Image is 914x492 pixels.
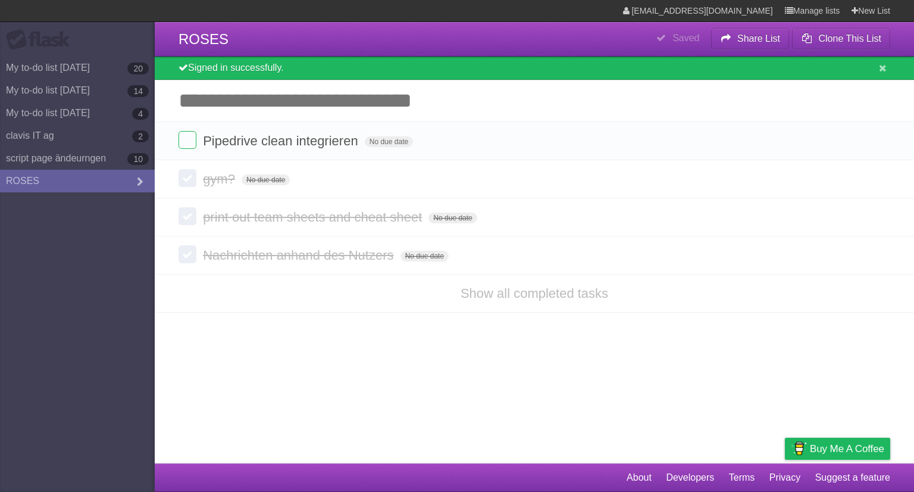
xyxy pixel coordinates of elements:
span: No due date [400,251,449,261]
b: Saved [672,33,699,43]
span: Nachrichten anhand des Nutzers [203,248,396,263]
a: About [627,466,652,489]
span: Pipedrive clean integrieren [203,133,361,148]
span: No due date [365,136,413,147]
span: No due date [242,175,290,185]
a: Buy me a coffee [785,438,890,460]
span: Buy me a coffee [810,438,884,459]
b: Clone This List [818,33,881,43]
a: Privacy [769,466,800,489]
span: No due date [428,213,477,223]
b: Share List [737,33,780,43]
a: Suggest a feature [815,466,890,489]
b: 20 [127,63,149,74]
div: Flask [6,29,77,51]
a: Show all completed tasks [461,286,608,301]
span: print out team sheets and cheat sheet [203,210,425,225]
b: 4 [132,108,149,120]
label: Done [179,245,196,263]
img: Buy me a coffee [791,438,807,459]
button: Clone This List [792,28,890,49]
div: Signed in successfully. [155,57,914,80]
label: Done [179,207,196,225]
label: Done [179,169,196,187]
b: 2 [132,130,149,142]
b: 14 [127,85,149,97]
a: Developers [666,466,714,489]
label: Done [179,131,196,149]
b: 10 [127,153,149,165]
button: Share List [711,28,790,49]
span: gym? [203,172,238,186]
a: Terms [729,466,755,489]
span: ROSES [179,31,228,47]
